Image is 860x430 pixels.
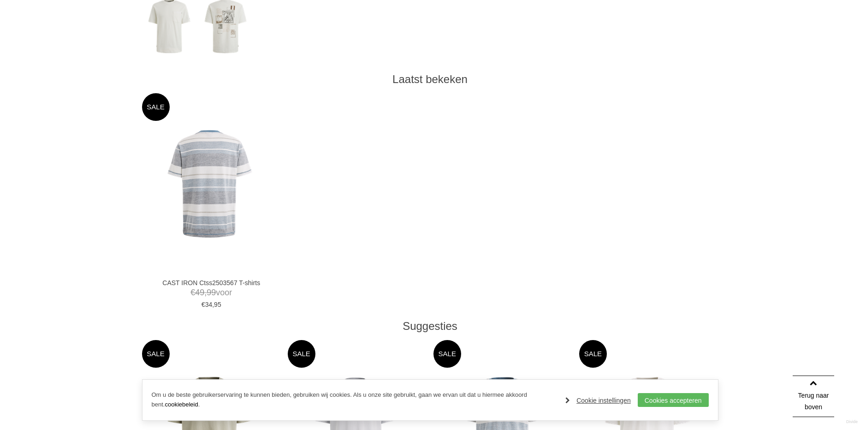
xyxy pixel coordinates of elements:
[207,288,216,297] span: 99
[205,301,213,308] span: 34
[142,319,718,333] div: Suggesties
[142,72,718,86] div: Laatst bekeken
[638,393,709,407] a: Cookies accepteren
[152,390,557,410] p: Om u de beste gebruikerservaring te kunnen bieden, gebruiken wij cookies. Als u onze site gebruik...
[565,394,631,407] a: Cookie instellingen
[846,416,858,428] a: Divide
[204,288,207,297] span: ,
[190,288,195,297] span: €
[793,376,834,417] a: Terug naar boven
[202,301,205,308] span: €
[212,301,214,308] span: ,
[156,130,264,238] img: CAST IRON Ctss2503567 T-shirts
[214,301,221,308] span: 95
[195,288,204,297] span: 49
[148,287,275,299] span: voor
[148,279,275,287] a: CAST IRON Ctss2503567 T-shirts
[165,401,198,408] a: cookiebeleid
